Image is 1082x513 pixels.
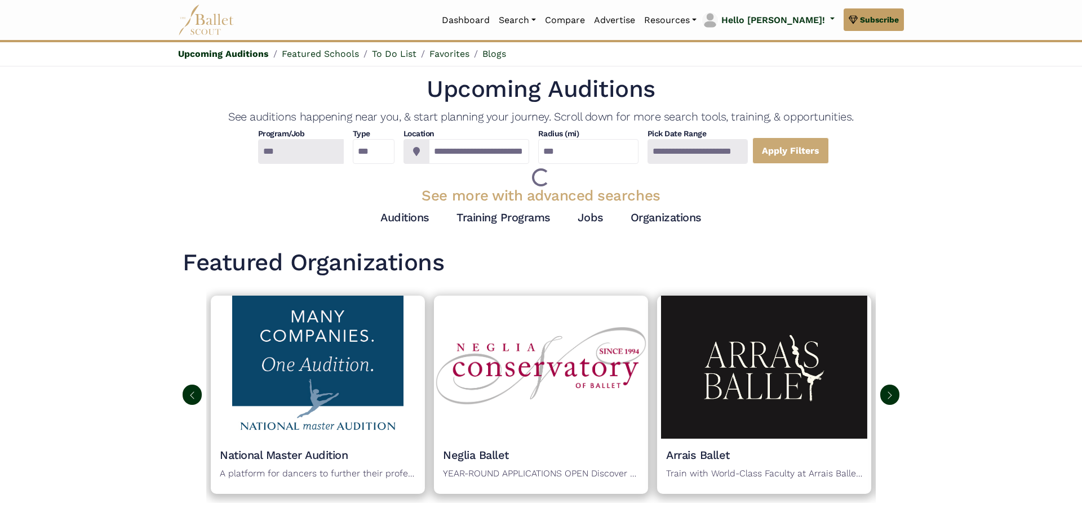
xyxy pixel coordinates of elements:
[631,211,702,224] a: Organizations
[701,11,835,29] a: profile picture Hello [PERSON_NAME]!
[860,14,899,26] span: Subscribe
[752,137,829,164] a: Apply Filters
[721,13,825,28] p: Hello [PERSON_NAME]!
[648,128,748,140] h4: Pick Date Range
[456,211,551,224] a: Training Programs
[540,8,589,32] a: Compare
[429,139,529,164] input: Location
[494,8,540,32] a: Search
[403,128,529,140] h4: Location
[183,186,899,206] h3: See more with advanced searches
[640,8,701,32] a: Resources
[380,211,429,224] a: Auditions
[702,12,718,28] img: profile picture
[844,8,904,31] a: Subscribe
[589,8,640,32] a: Advertise
[353,128,394,140] h4: Type
[434,296,648,494] a: Organization logoNeglia BalletYEAR-ROUND APPLICATIONS OPEN Discover the difference of year-round ...
[437,8,494,32] a: Dashboard
[372,48,416,59] a: To Do List
[183,74,899,105] h1: Upcoming Auditions
[849,14,858,26] img: gem.svg
[578,211,604,224] a: Jobs
[211,296,425,494] a: Organization logoNational Master AuditionA platform for dancers to further their professional car...
[482,48,506,59] a: Blogs
[183,109,899,124] h4: See auditions happening near you, & start planning your journey. Scroll down for more search tool...
[282,48,359,59] a: Featured Schools
[258,128,344,140] h4: Program/Job
[657,296,871,494] a: Organization logoArrais BalletTrain with World-Class Faculty at Arrais Ballet Summer Intensive! T...
[429,48,469,59] a: Favorites
[538,128,579,140] h4: Radius (mi)
[183,247,899,278] h1: Featured Organizations
[178,48,269,59] a: Upcoming Auditions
